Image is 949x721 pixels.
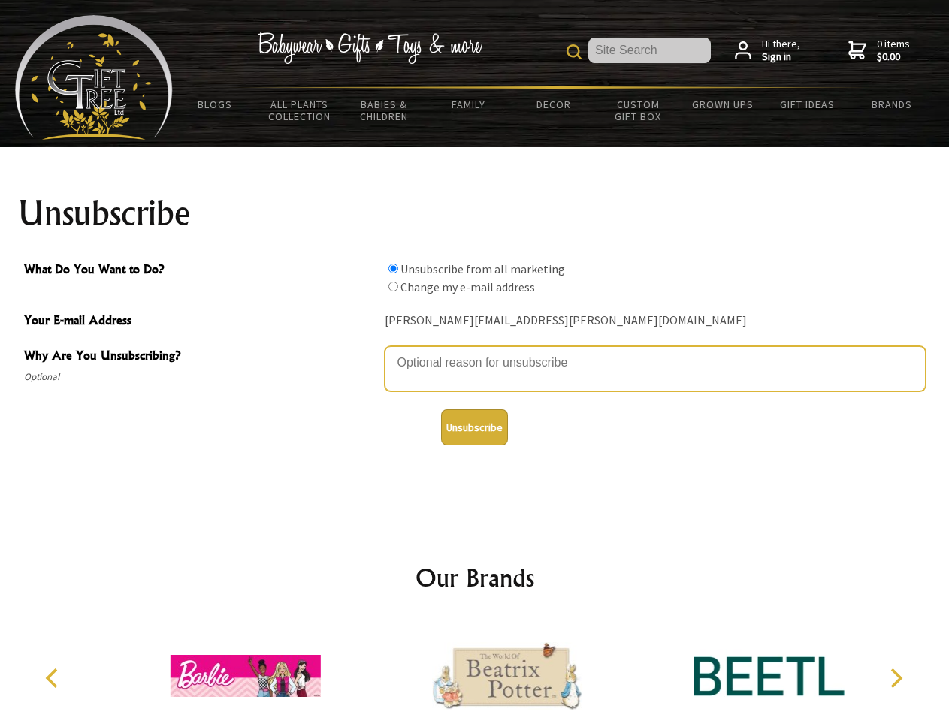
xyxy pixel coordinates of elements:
[15,15,173,140] img: Babyware - Gifts - Toys and more...
[877,50,910,64] strong: $0.00
[18,195,932,231] h1: Unsubscribe
[511,89,596,120] a: Decor
[850,89,935,120] a: Brands
[680,89,765,120] a: Grown Ups
[24,260,377,282] span: What Do You Want to Do?
[765,89,850,120] a: Gift Ideas
[388,264,398,273] input: What Do You Want to Do?
[38,662,71,695] button: Previous
[427,89,512,120] a: Family
[385,309,926,333] div: [PERSON_NAME][EMAIL_ADDRESS][PERSON_NAME][DOMAIN_NAME]
[567,44,582,59] img: product search
[388,282,398,291] input: What Do You Want to Do?
[257,32,482,64] img: Babywear - Gifts - Toys & more
[258,89,343,132] a: All Plants Collection
[762,38,800,64] span: Hi there,
[24,368,377,386] span: Optional
[877,37,910,64] span: 0 items
[400,279,535,294] label: Change my e-mail address
[762,50,800,64] strong: Sign in
[385,346,926,391] textarea: Why Are You Unsubscribing?
[24,311,377,333] span: Your E-mail Address
[735,38,800,64] a: Hi there,Sign in
[400,261,565,276] label: Unsubscribe from all marketing
[342,89,427,132] a: Babies & Children
[441,409,508,445] button: Unsubscribe
[588,38,711,63] input: Site Search
[173,89,258,120] a: BLOGS
[879,662,912,695] button: Next
[848,38,910,64] a: 0 items$0.00
[596,89,681,132] a: Custom Gift Box
[24,346,377,368] span: Why Are You Unsubscribing?
[30,560,920,596] h2: Our Brands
